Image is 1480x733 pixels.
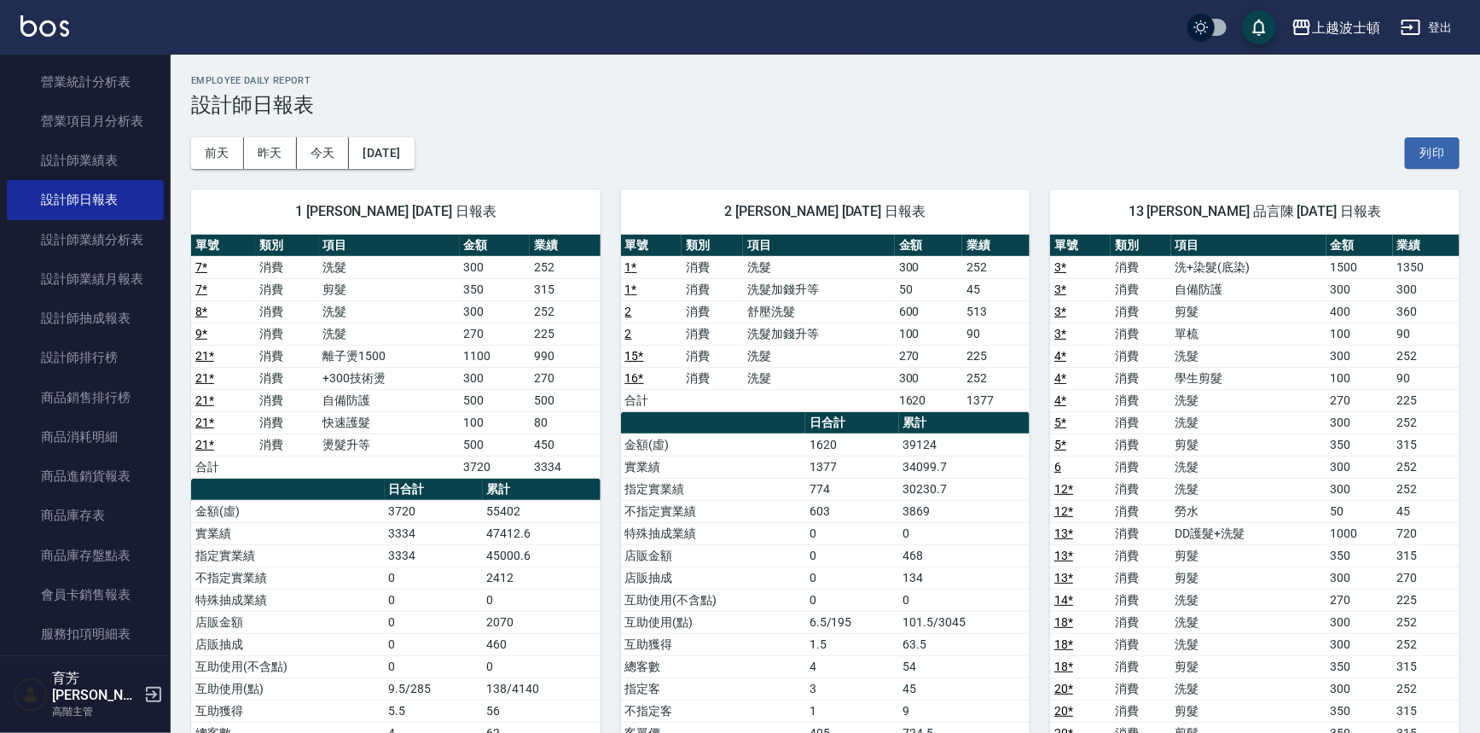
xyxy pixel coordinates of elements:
td: 0 [385,655,483,678]
td: 洗髮 [1171,456,1326,478]
td: 互助獲得 [191,700,385,722]
td: 225 [1393,589,1460,611]
td: 252 [1393,678,1460,700]
td: 6.5/195 [805,611,899,633]
td: 不指定實業績 [621,500,805,522]
td: 消費 [1111,700,1171,722]
td: 消費 [255,256,319,278]
td: 300 [1326,633,1393,655]
td: 315 [1393,433,1460,456]
td: 金額(虛) [621,433,805,456]
td: 洗髮 [1171,478,1326,500]
td: +300技術燙 [319,367,460,389]
td: 0 [805,589,899,611]
td: 剪髮 [1171,300,1326,323]
table: a dense table [191,235,601,479]
td: 34099.7 [899,456,1030,478]
td: 0 [483,655,601,678]
th: 累計 [899,412,1030,434]
td: 洗髮 [1171,611,1326,633]
td: 252 [1393,411,1460,433]
td: 2412 [483,567,601,589]
th: 金額 [895,235,962,257]
td: 300 [460,367,531,389]
td: 100 [460,411,531,433]
td: 0 [483,589,601,611]
th: 日合計 [385,479,483,501]
button: 今天 [297,137,350,169]
td: 270 [895,345,962,367]
td: 39124 [899,433,1030,456]
th: 金額 [460,235,531,257]
td: 總客數 [621,655,805,678]
a: 設計師業績月報表 [7,259,164,299]
td: 300 [1326,411,1393,433]
td: 消費 [1111,323,1171,345]
td: 洗髮 [1171,633,1326,655]
td: 洗髮 [319,323,460,345]
td: 指定實業績 [621,478,805,500]
a: 商品庫存盤點表 [7,536,164,575]
td: 消費 [682,323,743,345]
td: 2070 [483,611,601,633]
td: 300 [895,256,962,278]
button: 列印 [1405,137,1460,169]
a: 服務扣項明細表 [7,614,164,654]
td: 513 [962,300,1030,323]
button: 上越波士頓 [1285,10,1387,45]
p: 高階主管 [52,704,139,719]
td: 0 [385,567,483,589]
th: 金額 [1326,235,1393,257]
td: 消費 [1111,655,1171,678]
a: 設計師抽成報表 [7,299,164,338]
td: 300 [895,367,962,389]
td: 3334 [385,522,483,544]
a: 設計師排行榜 [7,338,164,377]
a: 2 [625,305,632,318]
td: 1620 [805,433,899,456]
td: 互助使用(不含點) [621,589,805,611]
td: 50 [895,278,962,300]
td: 消費 [1111,456,1171,478]
td: 270 [1393,567,1460,589]
td: 1620 [895,389,962,411]
td: 自備防護 [319,389,460,411]
td: 774 [805,478,899,500]
td: 50 [1326,500,1393,522]
div: 上越波士頓 [1312,17,1380,38]
th: 項目 [743,235,895,257]
td: 洗髮 [1171,589,1326,611]
td: 0 [385,633,483,655]
td: 指定實業績 [191,544,385,567]
td: 消費 [255,345,319,367]
td: 合計 [621,389,682,411]
td: 快速護髮 [319,411,460,433]
h3: 設計師日報表 [191,93,1460,117]
td: 3334 [385,544,483,567]
a: 設計師日報表 [7,180,164,219]
td: 0 [805,522,899,544]
td: 500 [460,433,531,456]
img: Logo [20,15,69,37]
button: 昨天 [244,137,297,169]
a: 2 [625,327,632,340]
td: 0 [805,567,899,589]
td: 消費 [682,256,743,278]
td: 225 [1393,389,1460,411]
td: 消費 [682,367,743,389]
td: 3334 [530,456,601,478]
td: 3869 [899,500,1030,522]
td: 店販金額 [621,544,805,567]
td: 3 [805,678,899,700]
td: 消費 [1111,678,1171,700]
span: 2 [PERSON_NAME] [DATE] 日報表 [641,203,1010,220]
td: 消費 [1111,544,1171,567]
td: 洗髮 [1171,345,1326,367]
th: 類別 [255,235,319,257]
a: 設計師業績表 [7,141,164,180]
td: 1 [805,700,899,722]
td: 270 [1326,389,1393,411]
a: 商品消耗明細 [7,417,164,457]
td: 離子燙1500 [319,345,460,367]
td: 洗髮加錢升等 [743,323,895,345]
